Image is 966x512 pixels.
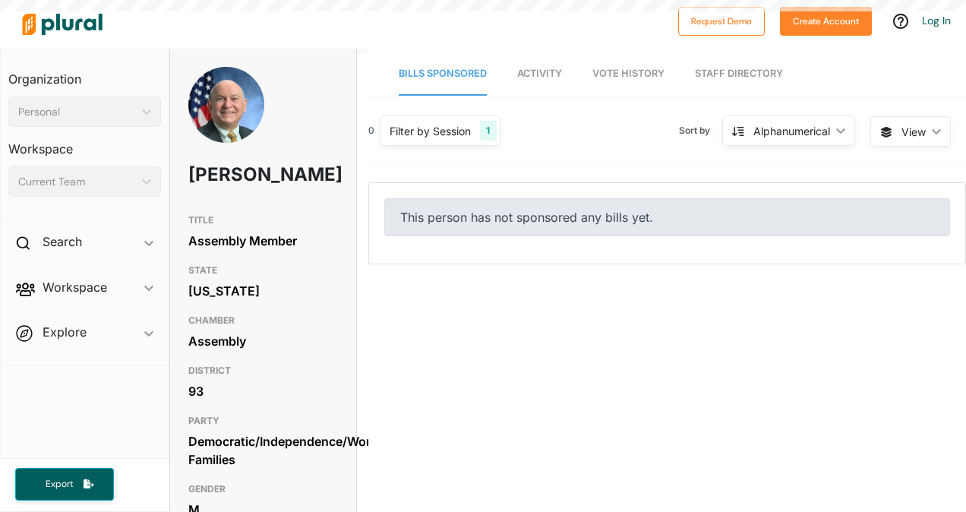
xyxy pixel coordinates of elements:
[780,12,872,28] a: Create Account
[480,121,496,141] div: 1
[679,124,722,137] span: Sort by
[43,233,82,250] h2: Search
[592,52,665,96] a: Vote History
[780,7,872,36] button: Create Account
[18,104,136,120] div: Personal
[188,430,338,471] div: Democratic/Independence/Working Families
[188,380,338,403] div: 93
[188,412,338,430] h3: PARTY
[922,14,951,27] a: Log In
[188,362,338,380] h3: DISTRICT
[188,330,338,352] div: Assembly
[753,123,830,139] div: Alphanumerical
[678,12,765,28] a: Request Demo
[188,229,338,252] div: Assembly Member
[517,52,562,96] a: Activity
[18,174,136,190] div: Current Team
[188,280,338,302] div: [US_STATE]
[901,124,926,140] span: View
[384,198,950,236] div: This person has not sponsored any bills yet.
[678,7,765,36] button: Request Demo
[390,123,471,139] div: Filter by Session
[592,68,665,79] span: Vote History
[188,261,338,280] h3: STATE
[8,57,161,90] h3: Organization
[188,67,264,173] img: Headshot of Chris Burdick
[188,211,338,229] h3: TITLE
[8,127,161,160] h3: Workspace
[695,52,783,96] a: Staff Directory
[368,124,374,137] div: 0
[399,52,487,96] a: Bills Sponsored
[15,468,114,501] button: Export
[188,480,338,498] h3: GENDER
[399,68,487,79] span: Bills Sponsored
[188,311,338,330] h3: CHAMBER
[517,68,562,79] span: Activity
[188,152,278,198] h1: [PERSON_NAME]
[35,478,84,491] span: Export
